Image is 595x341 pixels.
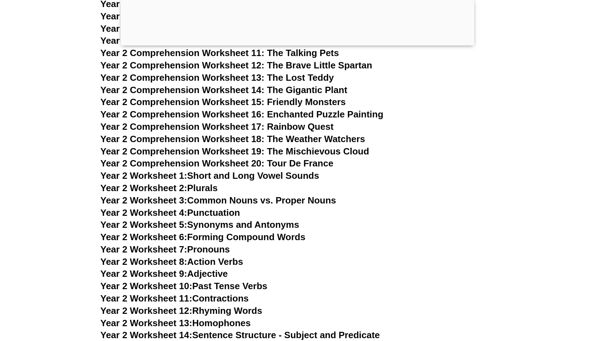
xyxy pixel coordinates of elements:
a: Year 2 Comprehension Worksheet 19: The Mischievous Cloud [100,146,369,157]
span: Year 2 Worksheet 10: [100,281,192,291]
a: Year 2 Worksheet 11:Contractions [100,293,249,304]
span: Year 2 Worksheet 14: [100,330,192,340]
a: Year 2 Worksheet 1:Short and Long Vowel Sounds [100,170,319,181]
span: Year 2 Worksheet 5: [100,219,187,230]
a: Year 2 Worksheet 12:Rhyming Words [100,305,262,316]
a: Year 2 Comprehension Worksheet 12: The Brave Little Spartan [100,60,372,71]
a: Year 2 Worksheet 14:Sentence Structure - Subject and Predicate [100,330,380,340]
a: Year 2 Comprehension Worksheet 8: Magic Crayons [100,11,327,22]
span: Year 2 Worksheet 1: [100,170,187,181]
a: Year 2 Worksheet 7:Pronouns [100,244,230,255]
a: Year 2 Worksheet 13:Homophones [100,318,251,328]
span: Year 2 Worksheet 11: [100,293,192,304]
span: Year 2 Worksheet 7: [100,244,187,255]
a: Year 2 Worksheet 10:Past Tense Verbs [100,281,267,291]
span: Year 2 Worksheet 4: [100,207,187,218]
a: Year 2 Worksheet 9:Adjective [100,268,228,279]
span: Year 2 Worksheet 13: [100,318,192,328]
span: Year 2 Worksheet 8: [100,256,187,267]
a: Year 2 Comprehension Worksheet 9: The Dancing Shoes [100,23,347,34]
a: Year 2 Comprehension Worksheet 15: Friendly Monsters [100,97,346,107]
a: Year 2 Comprehension Worksheet 13: The Lost Teddy [100,72,334,83]
a: Year 2 Comprehension Worksheet 10: The Cupcake Contest [100,35,361,46]
span: Year 2 Worksheet 9: [100,268,187,279]
a: Year 2 Comprehension Worksheet 11: The Talking Pets [100,48,339,58]
a: Year 2 Comprehension Worksheet 16: Enchanted Puzzle Painting [100,109,383,120]
a: Year 2 Worksheet 3:Common Nouns vs. Proper Nouns [100,195,336,206]
a: Year 2 Worksheet 2:Plurals [100,183,218,193]
a: Year 2 Comprehension Worksheet 14: The Gigantic Plant [100,85,347,95]
a: Year 2 Worksheet 6:Forming Compound Words [100,232,305,242]
a: Year 2 Worksheet 5:Synonyms and Antonyms [100,219,299,230]
a: Year 2 Comprehension Worksheet 20: Tour De France [100,158,333,169]
span: Year 2 Worksheet 3: [100,195,187,206]
iframe: Chat Widget [474,261,595,341]
span: Year 2 Worksheet 6: [100,232,187,242]
a: Year 2 Comprehension Worksheet 17: Rainbow Quest [100,121,333,132]
span: Year 2 Worksheet 12: [100,305,192,316]
span: Year 2 Worksheet 2: [100,183,187,193]
a: Year 2 Comprehension Worksheet 18: The Weather Watchers [100,134,365,144]
a: Year 2 Worksheet 8:Action Verbs [100,256,243,267]
a: Year 2 Worksheet 4:Punctuation [100,207,240,218]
